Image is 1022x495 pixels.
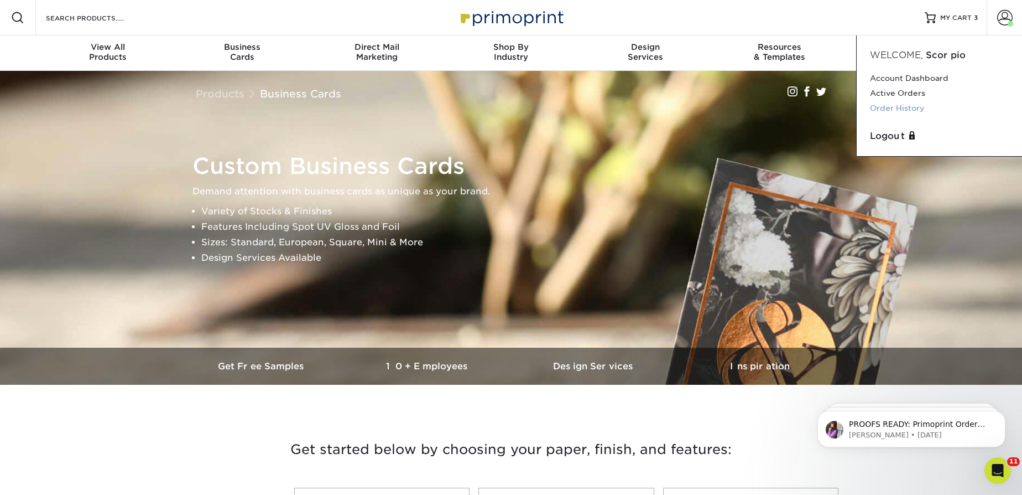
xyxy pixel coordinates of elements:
[175,35,310,71] a: BusinessCards
[310,42,444,52] span: Direct Mail
[201,204,839,219] li: Variety of Stocks & Finishes
[48,43,191,53] p: Message from Erica, sent 3w ago
[196,87,244,100] a: Products
[847,42,981,52] span: Contact
[41,42,175,62] div: Products
[870,101,1009,116] a: Order History
[870,71,1009,86] a: Account Dashboard
[41,42,175,52] span: View All
[444,35,578,71] a: Shop ByIndustry
[1007,457,1020,466] span: 11
[511,361,677,372] h3: Design Services
[45,11,153,24] input: SEARCH PRODUCTS.....
[578,42,712,52] span: Design
[179,361,345,372] h3: Get Free Samples
[926,50,966,60] span: Scorpio
[984,457,1011,484] iframe: Intercom live chat
[260,87,341,100] a: Business Cards
[847,35,981,71] a: Contact& Support
[801,388,1022,465] iframe: Intercom notifications message
[870,86,1009,101] a: Active Orders
[444,42,578,62] div: Industry
[48,32,185,239] span: PROOFS READY: Primoprint Order 2594-42147-28593 Thank you for placing your print order with Primo...
[677,348,843,385] a: Inspiration
[677,361,843,372] h3: Inspiration
[310,35,444,71] a: Direct MailMarketing
[870,130,1009,143] a: Logout
[201,219,839,235] li: Features Including Spot UV Gloss and Foil
[201,235,839,250] li: Sizes: Standard, European, Square, Mini & More
[444,42,578,52] span: Shop By
[870,50,923,60] span: Welcome,
[175,42,310,52] span: Business
[578,35,712,71] a: DesignServices
[847,42,981,62] div: & Support
[456,6,566,29] img: Primoprint
[712,35,847,71] a: Resources& Templates
[974,14,978,22] span: 3
[192,153,839,179] h1: Custom Business Cards
[345,348,511,385] a: 10+ Employees
[41,35,175,71] a: View AllProducts
[201,250,839,266] li: Design Services Available
[940,13,972,23] span: MY CART
[345,361,511,372] h3: 10+ Employees
[511,348,677,385] a: Design Services
[712,42,847,52] span: Resources
[578,42,712,62] div: Services
[179,348,345,385] a: Get Free Samples
[175,42,310,62] div: Cards
[192,184,839,199] p: Demand attention with business cards as unique as your brand.
[310,42,444,62] div: Marketing
[187,425,835,475] h3: Get started below by choosing your paper, finish, and features:
[712,42,847,62] div: & Templates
